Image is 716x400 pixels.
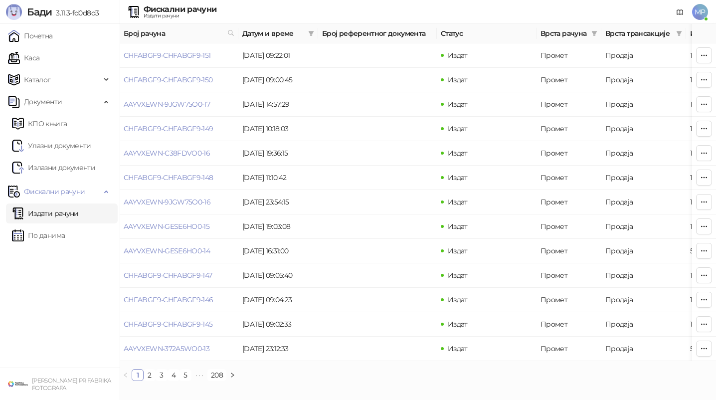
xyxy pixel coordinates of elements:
[124,198,210,206] a: AAYVXEWN-9JGW75O0-16
[124,75,213,84] a: CHFABGF9-CHFABGF9-150
[540,28,587,39] span: Врста рачуна
[120,190,238,214] td: AAYVXEWN-9JGW75O0-16
[601,239,686,263] td: Продаја
[120,92,238,117] td: AAYVXEWN-9JGW75O0-17
[120,239,238,263] td: AAYVXEWN-GESE6HO0-14
[238,141,318,166] td: [DATE] 19:36:15
[144,370,155,381] a: 2
[168,369,179,381] li: 4
[448,75,468,84] span: Издат
[24,70,51,90] span: Каталог
[229,372,235,378] span: right
[601,92,686,117] td: Продаја
[120,141,238,166] td: AAYVXEWN-C38FDVO0-16
[537,239,601,263] td: Промет
[12,203,79,223] a: Издати рачуни
[12,136,91,156] a: Ulazni dokumentiУлазни документи
[144,369,156,381] li: 2
[120,263,238,288] td: CHFABGF9-CHFABGF9-147
[132,369,144,381] li: 1
[124,295,213,304] a: CHFABGF9-CHFABGF9-146
[120,337,238,361] td: AAYVXEWN-372A5WO0-13
[692,4,708,20] span: MP
[238,288,318,312] td: [DATE] 09:04:23
[537,190,601,214] td: Промет
[52,8,99,17] span: 3.11.3-fd0d8d3
[605,28,672,39] span: Врста трансакције
[12,225,65,245] a: По данима
[537,43,601,68] td: Промет
[123,372,129,378] span: left
[537,92,601,117] td: Промет
[672,4,688,20] a: Документација
[448,320,468,329] span: Издат
[601,190,686,214] td: Продаја
[238,117,318,141] td: [DATE] 10:18:03
[674,26,684,41] span: filter
[537,214,601,239] td: Промет
[124,344,209,353] a: AAYVXEWN-372A5WO0-13
[601,24,686,43] th: Врста трансакције
[537,166,601,190] td: Промет
[8,26,53,46] a: Почетна
[120,166,238,190] td: CHFABGF9-CHFABGF9-148
[448,124,468,133] span: Издат
[238,190,318,214] td: [DATE] 23:54:15
[537,117,601,141] td: Промет
[437,24,537,43] th: Статус
[448,51,468,60] span: Издат
[120,68,238,92] td: CHFABGF9-CHFABGF9-150
[601,337,686,361] td: Продаја
[8,374,28,394] img: 64x64-companyLogo-38624034-993d-4b3e-9699-b297fbaf4d83.png
[144,5,216,13] div: Фискални рачуни
[24,92,62,112] span: Документи
[124,320,213,329] a: CHFABGF9-CHFABGF9-145
[537,337,601,361] td: Промет
[601,43,686,68] td: Продаја
[601,288,686,312] td: Продаја
[238,214,318,239] td: [DATE] 19:03:08
[27,6,52,18] span: Бади
[156,369,168,381] li: 3
[537,312,601,337] td: Промет
[168,370,179,381] a: 4
[238,263,318,288] td: [DATE] 09:05:40
[676,30,682,36] span: filter
[601,214,686,239] td: Продаја
[308,30,314,36] span: filter
[120,117,238,141] td: CHFABGF9-CHFABGF9-149
[124,222,209,231] a: AAYVXEWN-GESE6HO0-15
[238,337,318,361] td: [DATE] 23:12:33
[12,158,95,178] a: Излазни документи
[120,312,238,337] td: CHFABGF9-CHFABGF9-145
[207,369,226,381] li: 208
[448,222,468,231] span: Издат
[537,263,601,288] td: Промет
[601,117,686,141] td: Продаја
[124,149,210,158] a: AAYVXEWN-C38FDVO0-16
[124,100,210,109] a: AAYVXEWN-9JGW75O0-17
[179,369,191,381] li: 5
[306,26,316,41] span: filter
[124,246,210,255] a: AAYVXEWN-GESE6HO0-14
[124,124,213,133] a: CHFABGF9-CHFABGF9-149
[238,43,318,68] td: [DATE] 09:22:01
[448,271,468,280] span: Издат
[448,246,468,255] span: Издат
[124,51,211,60] a: CHFABGF9-CHFABGF9-151
[120,43,238,68] td: CHFABGF9-CHFABGF9-151
[120,214,238,239] td: AAYVXEWN-GESE6HO0-15
[601,312,686,337] td: Продаја
[226,369,238,381] button: right
[589,26,599,41] span: filter
[242,28,304,39] span: Датум и време
[238,92,318,117] td: [DATE] 14:57:29
[144,13,216,18] div: Издати рачуни
[12,114,67,134] a: KPO knjigaКПО књига
[601,141,686,166] td: Продаја
[601,68,686,92] td: Продаја
[537,68,601,92] td: Промет
[120,369,132,381] li: Претходна страна
[238,312,318,337] td: [DATE] 09:02:33
[601,263,686,288] td: Продаја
